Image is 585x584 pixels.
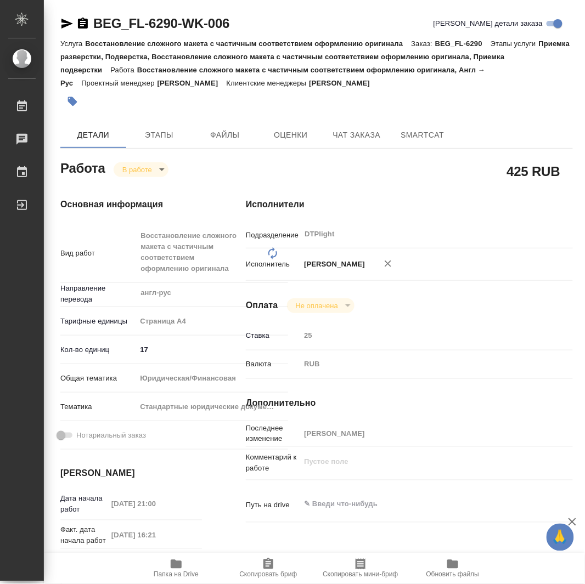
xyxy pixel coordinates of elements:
span: Нотариальный заказ [76,430,146,441]
button: Скопировать бриф [222,553,314,584]
span: Обновить файлы [426,571,480,579]
p: Услуга [60,39,85,48]
span: Детали [67,128,120,142]
span: Этапы [133,128,185,142]
p: Ставка [246,330,300,341]
div: В работе [287,298,355,313]
p: Восстановление сложного макета с частичным соответствием оформлению оригинала, Англ → Рус [60,66,486,87]
p: Последнее изменение [246,423,300,445]
div: В работе [114,162,168,177]
div: Стандартные юридические документы, договоры, уставы [136,398,288,416]
h4: Основная информация [60,198,202,211]
p: Тематика [60,401,136,412]
a: BEG_FL-6290-WK-006 [93,16,229,31]
button: Добавить тэг [60,89,85,114]
button: Обновить файлы [407,553,499,584]
p: Заказ: [412,39,435,48]
input: Пустое поле [300,426,545,441]
h4: Оплата [246,299,278,312]
p: Приемка разверстки, Подверстка, Восстановление сложного макета с частичным соответствием оформлен... [60,39,570,74]
h2: 425 RUB [507,162,560,180]
button: Скопировать ссылку [76,17,89,30]
div: Юридическая/Финансовая [136,369,288,388]
input: Пустое поле [108,496,202,512]
p: Исполнитель [246,259,300,270]
p: Общая тематика [60,373,136,384]
p: Вид работ [60,248,136,259]
p: Путь на drive [246,500,300,511]
button: Удалить исполнителя [376,252,400,276]
span: Скопировать мини-бриф [323,571,398,579]
span: SmartCat [396,128,449,142]
h4: Исполнители [246,198,573,211]
span: Оценки [265,128,317,142]
h4: Дополнительно [246,396,573,410]
p: Тарифные единицы [60,316,136,327]
p: [PERSON_NAME] [157,79,227,87]
p: Клиентские менеджеры [227,79,310,87]
p: Кол-во единиц [60,344,136,355]
p: Валюта [246,359,300,370]
div: RUB [300,355,545,373]
p: [PERSON_NAME] [309,79,378,87]
h4: [PERSON_NAME] [60,467,202,480]
button: 🙏 [547,524,574,551]
p: [PERSON_NAME] [300,259,365,270]
button: Скопировать ссылку для ЯМессенджера [60,17,74,30]
p: Проектный менеджер [81,79,157,87]
button: Не оплачена [292,301,341,310]
p: Подразделение [246,230,300,241]
p: Дата начала работ [60,494,108,515]
h2: Работа [60,157,105,177]
p: Факт. дата начала работ [60,525,108,547]
span: Файлы [199,128,251,142]
span: Скопировать бриф [239,571,297,579]
p: Работа [110,66,137,74]
span: [PERSON_NAME] детали заказа [434,18,543,29]
p: Направление перевода [60,283,136,305]
span: 🙏 [551,526,570,549]
p: Восстановление сложного макета с частичным соответствием оформлению оригинала [85,39,411,48]
p: Этапы услуги [491,39,539,48]
p: BEG_FL-6290 [435,39,491,48]
input: Пустое поле [108,528,202,543]
div: Страница А4 [136,312,288,331]
span: Чат заказа [330,128,383,142]
input: Пустое поле [300,327,545,343]
button: Скопировать мини-бриф [314,553,407,584]
p: Комментарий к работе [246,452,300,474]
button: Папка на Drive [130,553,222,584]
span: Папка на Drive [154,571,199,579]
button: В работе [119,165,155,174]
input: ✎ Введи что-нибудь [136,342,288,358]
